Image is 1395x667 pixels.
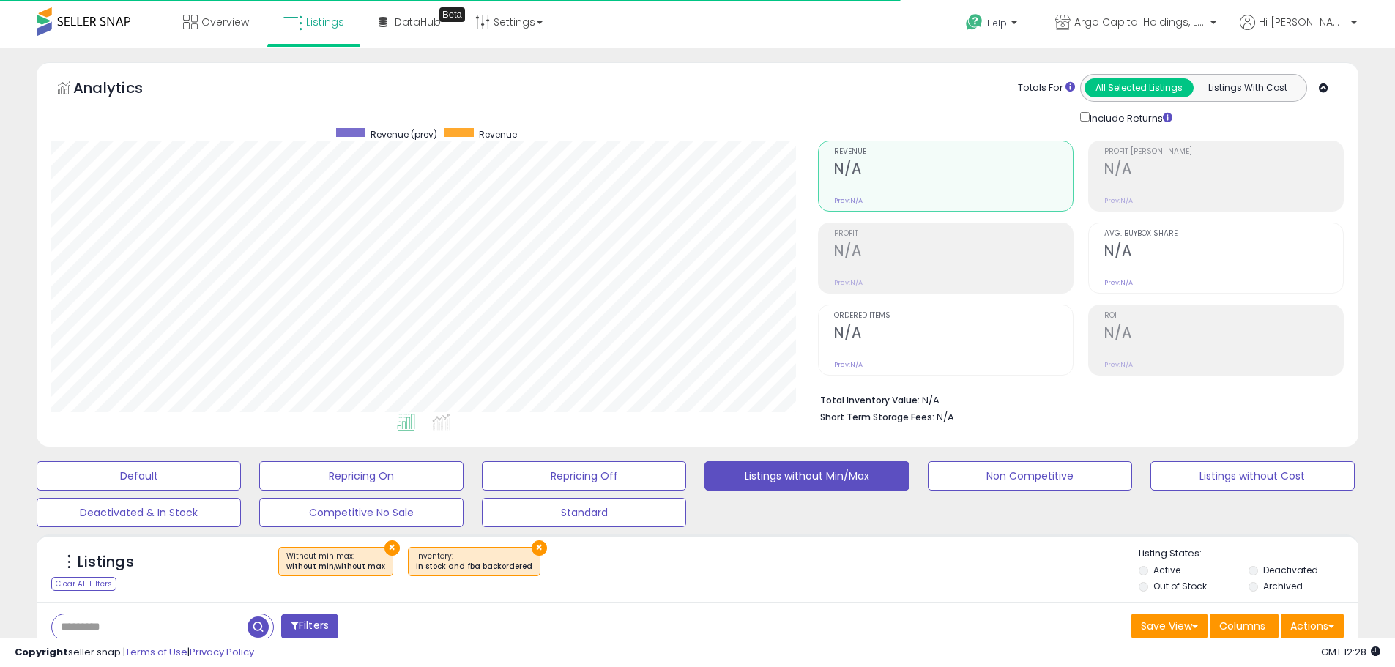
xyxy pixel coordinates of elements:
[439,7,465,22] div: Tooltip anchor
[1210,614,1279,638] button: Columns
[416,562,532,572] div: in stock and fba backordered
[1104,160,1343,180] h2: N/A
[1104,278,1133,287] small: Prev: N/A
[987,17,1007,29] span: Help
[15,645,68,659] strong: Copyright
[1259,15,1347,29] span: Hi [PERSON_NAME]
[965,13,983,31] i: Get Help
[1153,580,1207,592] label: Out of Stock
[1018,81,1075,95] div: Totals For
[937,410,954,424] span: N/A
[51,577,116,591] div: Clear All Filters
[1219,619,1265,633] span: Columns
[73,78,171,102] h5: Analytics
[286,551,385,573] span: Without min max :
[259,498,464,527] button: Competitive No Sale
[954,2,1032,48] a: Help
[1321,645,1380,659] span: 2025-09-15 12:28 GMT
[395,15,441,29] span: DataHub
[1104,148,1343,156] span: Profit [PERSON_NAME]
[1131,614,1208,638] button: Save View
[1153,564,1180,576] label: Active
[1263,580,1303,592] label: Archived
[704,461,909,491] button: Listings without Min/Max
[1193,78,1302,97] button: Listings With Cost
[1104,242,1343,262] h2: N/A
[1281,614,1344,638] button: Actions
[306,15,344,29] span: Listings
[820,411,934,423] b: Short Term Storage Fees:
[37,461,241,491] button: Default
[1240,15,1357,48] a: Hi [PERSON_NAME]
[834,360,863,369] small: Prev: N/A
[286,562,385,572] div: without min,without max
[384,540,400,556] button: ×
[834,278,863,287] small: Prev: N/A
[834,230,1073,238] span: Profit
[371,128,437,141] span: Revenue (prev)
[479,128,517,141] span: Revenue
[1104,230,1343,238] span: Avg. Buybox Share
[1069,109,1190,126] div: Include Returns
[1150,461,1355,491] button: Listings without Cost
[482,461,686,491] button: Repricing Off
[78,552,134,573] h5: Listings
[834,160,1073,180] h2: N/A
[820,394,920,406] b: Total Inventory Value:
[1104,196,1133,205] small: Prev: N/A
[1104,324,1343,344] h2: N/A
[834,324,1073,344] h2: N/A
[1139,547,1358,561] p: Listing States:
[37,498,241,527] button: Deactivated & In Stock
[259,461,464,491] button: Repricing On
[834,196,863,205] small: Prev: N/A
[15,646,254,660] div: seller snap | |
[1074,15,1206,29] span: Argo Capital Holdings, LLLC
[190,645,254,659] a: Privacy Policy
[1085,78,1194,97] button: All Selected Listings
[281,614,338,639] button: Filters
[1104,312,1343,320] span: ROI
[834,312,1073,320] span: Ordered Items
[820,390,1333,408] li: N/A
[1104,360,1133,369] small: Prev: N/A
[532,540,547,556] button: ×
[1263,564,1318,576] label: Deactivated
[125,645,187,659] a: Terms of Use
[834,148,1073,156] span: Revenue
[482,498,686,527] button: Standard
[201,15,249,29] span: Overview
[834,242,1073,262] h2: N/A
[416,551,532,573] span: Inventory :
[928,461,1132,491] button: Non Competitive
